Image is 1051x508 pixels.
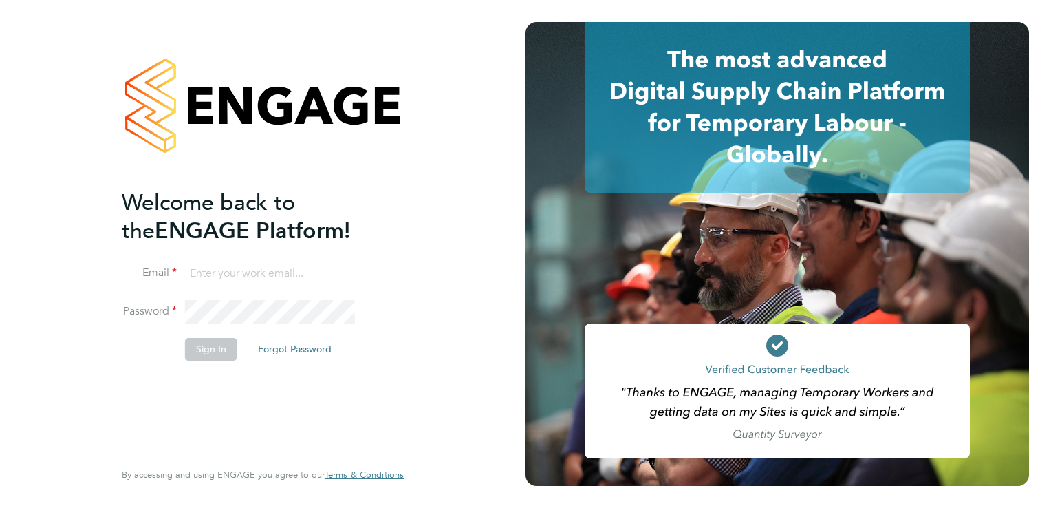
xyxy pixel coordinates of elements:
a: Terms & Conditions [325,469,404,480]
label: Password [122,304,177,319]
button: Sign In [185,338,237,360]
label: Email [122,266,177,280]
input: Enter your work email... [185,262,355,286]
button: Forgot Password [247,338,343,360]
span: Welcome back to the [122,189,295,244]
span: Terms & Conditions [325,469,404,480]
h2: ENGAGE Platform! [122,189,390,245]
span: By accessing and using ENGAGE you agree to our [122,469,404,480]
